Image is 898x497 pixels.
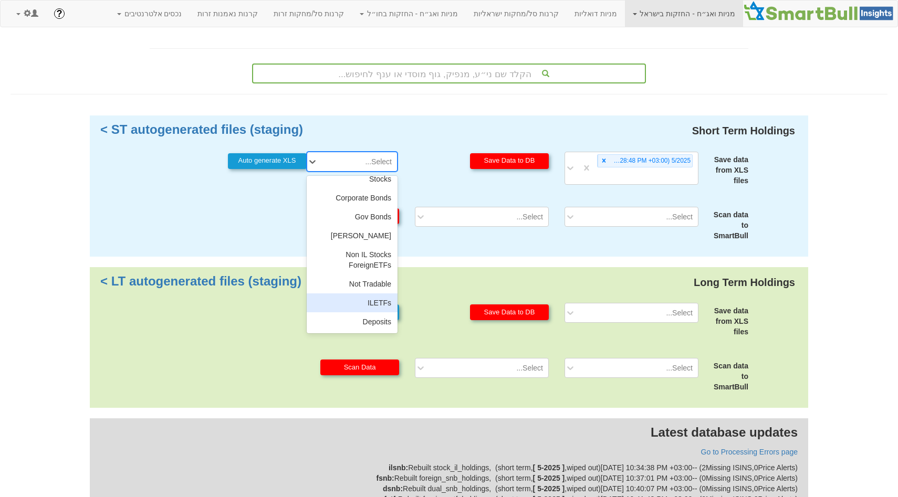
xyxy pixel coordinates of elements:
button: Save Data to DB [470,304,549,320]
b: [ 5-2025 ] [533,474,565,482]
b: [ 5-2025 ] [533,484,565,493]
a: ST autogenerated files (staging) > [100,122,303,136]
div: Corporate Bonds [307,188,398,207]
div: Select... [666,212,693,222]
div: Short Term Holdings [690,121,798,141]
a: ? [46,1,72,27]
a: קרנות נאמנות זרות [190,1,266,27]
div: Not Tradable [307,274,398,293]
a: Go to Processing Errors page [701,448,798,456]
div: Select... [666,308,693,318]
div: 5/2025 (Last scan: [DATE] 22:28:48 PM +03:00) [610,155,692,167]
div: Select... [516,363,543,373]
button: Scan Data [320,359,399,375]
div: הקלד שם ני״ע, מנפיק, גוף מוסדי או ענף לחיפוש... [253,65,645,82]
div: [PERSON_NAME] [307,226,398,245]
strong: ilsnb : [389,463,408,472]
div: Scan data to SmartBull [706,209,748,241]
div: Save data from XLS files [706,305,748,337]
div: Long Term Holdings [691,272,798,293]
a: LT autogenerated files (staging) > [100,274,301,288]
div: Rebuilt stock_il_holdings , ( short term , , wiped out ) [DATE] 10:34:38 PM +03:00 -- ( 2 Missing... [100,462,798,473]
div: Non IL Stocks ForeignETFs [307,245,398,274]
div: Stocks [307,170,398,188]
a: נכסים אלטרנטיבים [109,1,190,27]
div: Rebuilt foreign_snb_holdings , ( short term , , wiped out ) [DATE] 10:37:01 PM +03:00 -- ( 0 Miss... [100,473,798,483]
div: Save data from XLS files [706,154,748,186]
button: Save Data to DB [470,153,549,169]
div: Select... [516,212,543,222]
a: מניות ואג״ח - החזקות בישראל [625,1,743,27]
div: Select... [666,363,693,373]
a: מניות ואג״ח - החזקות בחו״ל [352,1,466,27]
strong: fsnb : [377,474,394,482]
a: מניות דואליות [567,1,625,27]
b: [ 5-2025 ] [533,463,565,472]
img: Smartbull [743,1,897,22]
div: Rebuilt dual_snb_holdings , ( short term , , wiped out ) [DATE] 10:40:07 PM +03:00 -- ( 0 Missing... [100,483,798,494]
div: Select... [365,156,392,167]
a: קרנות סל/מחקות ישראליות [466,1,567,27]
span: ? [56,8,62,19]
div: Scan data to SmartBull [706,361,748,392]
a: קרנות סל/מחקות זרות [266,1,352,27]
strong: dsnb : [383,484,403,493]
div: Deposits [307,312,398,331]
button: Auto generate XLS [228,153,307,169]
div: ILETFs [307,293,398,312]
p: Latest database updates [100,424,798,441]
div: Gov Bonds [307,207,398,226]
